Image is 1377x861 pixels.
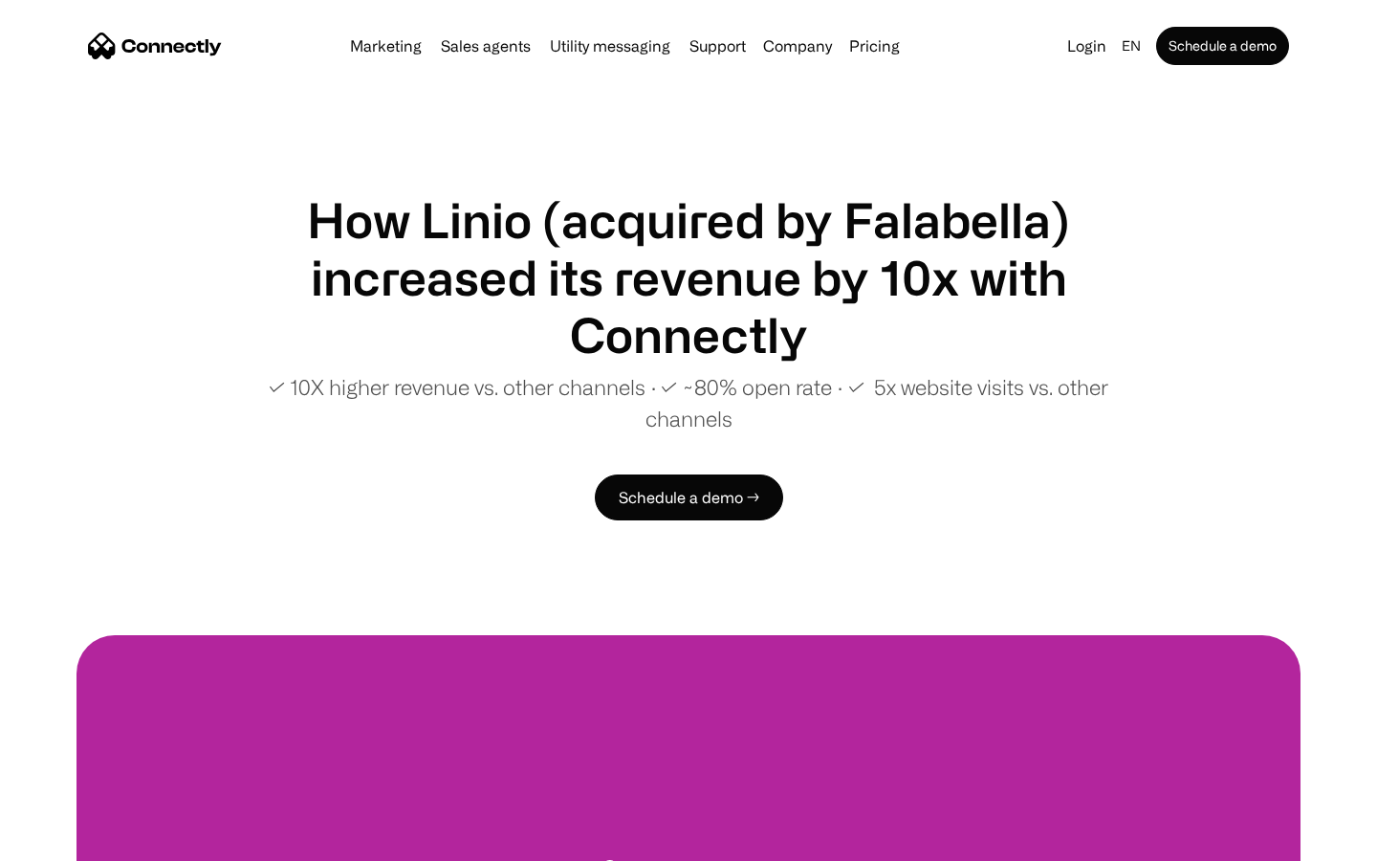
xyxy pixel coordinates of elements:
[841,38,907,54] a: Pricing
[542,38,678,54] a: Utility messaging
[1156,27,1289,65] a: Schedule a demo
[229,371,1147,434] p: ✓ 10X higher revenue vs. other channels ∙ ✓ ~80% open rate ∙ ✓ 5x website visits vs. other channels
[19,826,115,854] aside: Language selected: English
[1122,33,1141,59] div: en
[433,38,538,54] a: Sales agents
[38,828,115,854] ul: Language list
[595,475,783,520] a: Schedule a demo →
[229,191,1147,364] h1: How Linio (acquired by Falabella) increased its revenue by 10x with Connectly
[1060,33,1114,59] a: Login
[342,38,429,54] a: Marketing
[763,33,832,59] div: Company
[682,38,754,54] a: Support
